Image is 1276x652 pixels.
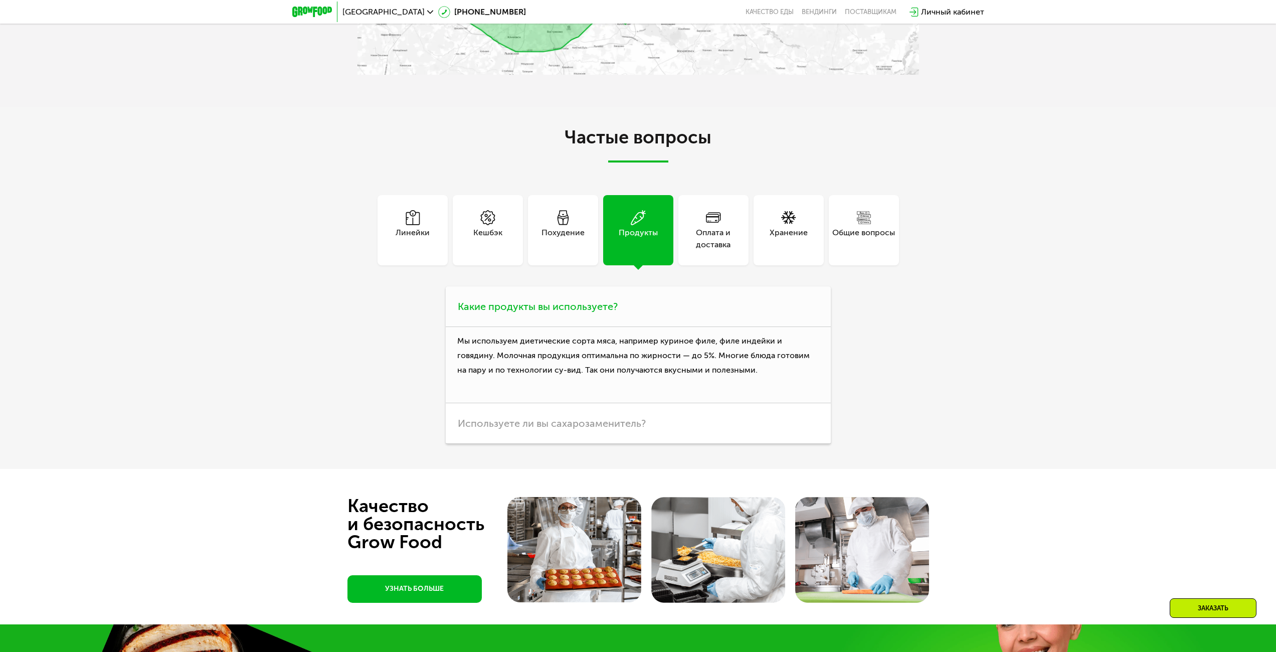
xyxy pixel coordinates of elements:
[541,227,585,251] div: Похудение
[458,417,646,429] span: Используете ли вы сахарозаменитель?
[921,6,984,18] div: Личный кабинет
[473,227,502,251] div: Кешбэк
[802,8,837,16] a: Вендинги
[619,227,658,251] div: Продукты
[746,8,794,16] a: Качество еды
[845,8,896,16] div: поставщикам
[342,8,425,16] span: [GEOGRAPHIC_DATA]
[357,127,919,162] h2: Частые вопросы
[458,300,618,312] span: Какие продукты вы используете?
[1170,598,1256,618] div: Заказать
[438,6,526,18] a: [PHONE_NUMBER]
[678,227,749,251] div: Оплата и доставка
[832,227,895,251] div: Общие вопросы
[396,227,430,251] div: Линейки
[347,497,521,551] div: Качество и безопасность Grow Food
[347,575,482,603] a: УЗНАТЬ БОЛЬШЕ
[446,327,831,403] p: Мы используем диетические сорта мяса, например куриное филе, филе индейки и говядину. Молочная пр...
[770,227,808,251] div: Хранение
